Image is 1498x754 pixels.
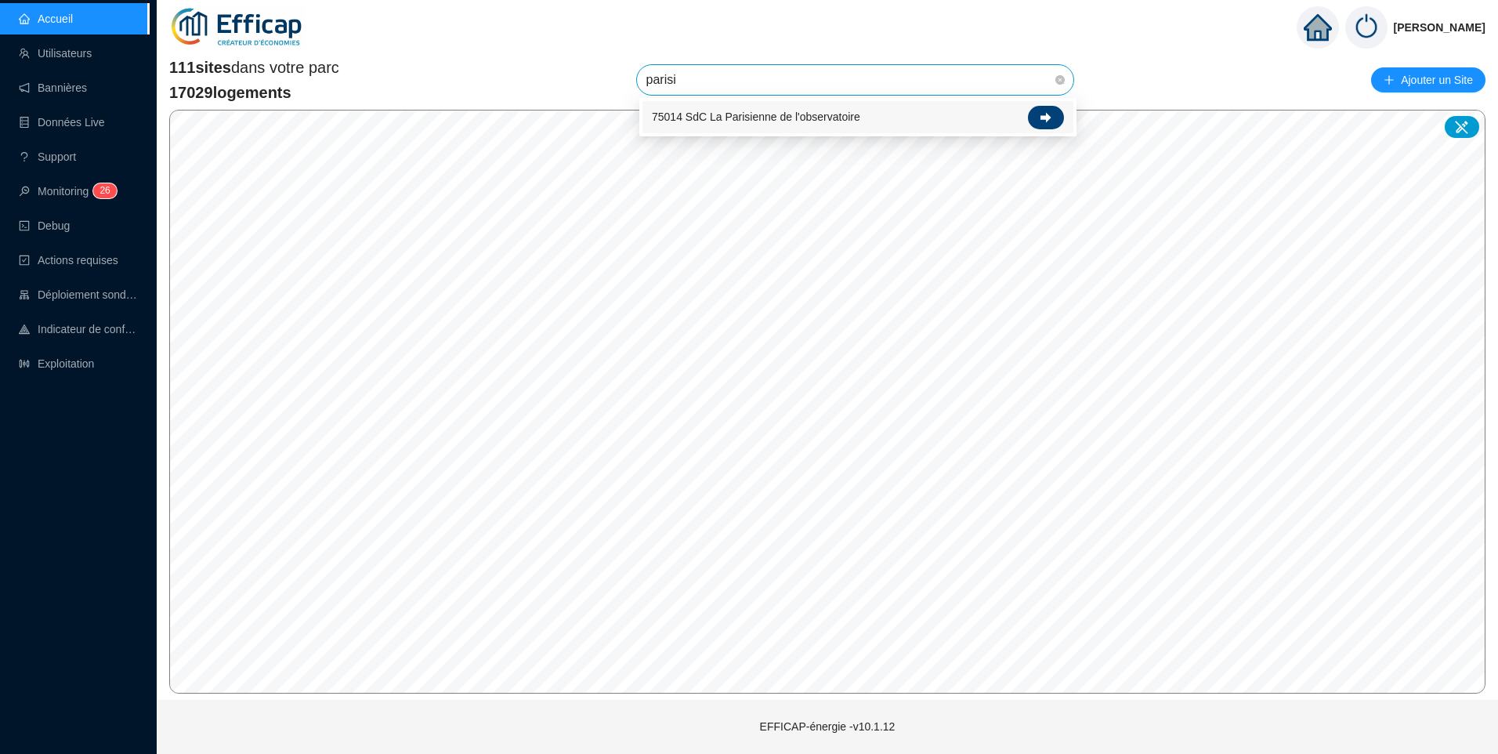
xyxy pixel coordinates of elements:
a: heat-mapIndicateur de confort [19,323,138,335]
a: codeDebug [19,219,70,232]
div: 75014 SdC La Parisienne de l'observatoire [642,101,1073,133]
a: questionSupport [19,150,76,163]
a: monitorMonitoring26 [19,185,112,198]
span: 17029 logements [169,82,339,103]
canvas: Map [170,111,1485,693]
img: power [1345,6,1388,49]
span: close-circle [1055,75,1065,85]
span: 2 [100,185,105,196]
a: homeAccueil [19,13,73,25]
span: [PERSON_NAME] [1394,2,1485,53]
span: Actions requises [38,254,118,266]
span: 75014 SdC La Parisienne de l'observatoire [652,109,860,125]
button: Ajouter un Site [1371,67,1485,92]
span: EFFICAP-énergie - v10.1.12 [760,720,896,733]
span: 6 [105,185,110,196]
span: check-square [19,255,30,266]
a: clusterDéploiement sondes [19,288,138,301]
a: slidersExploitation [19,357,94,370]
span: 111 sites [169,59,231,76]
a: teamUtilisateurs [19,47,92,60]
span: Ajouter un Site [1401,69,1473,91]
span: dans votre parc [169,56,339,78]
span: plus [1384,74,1395,85]
sup: 26 [93,183,116,198]
span: home [1304,13,1332,42]
a: databaseDonnées Live [19,116,105,129]
a: notificationBannières [19,82,87,94]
